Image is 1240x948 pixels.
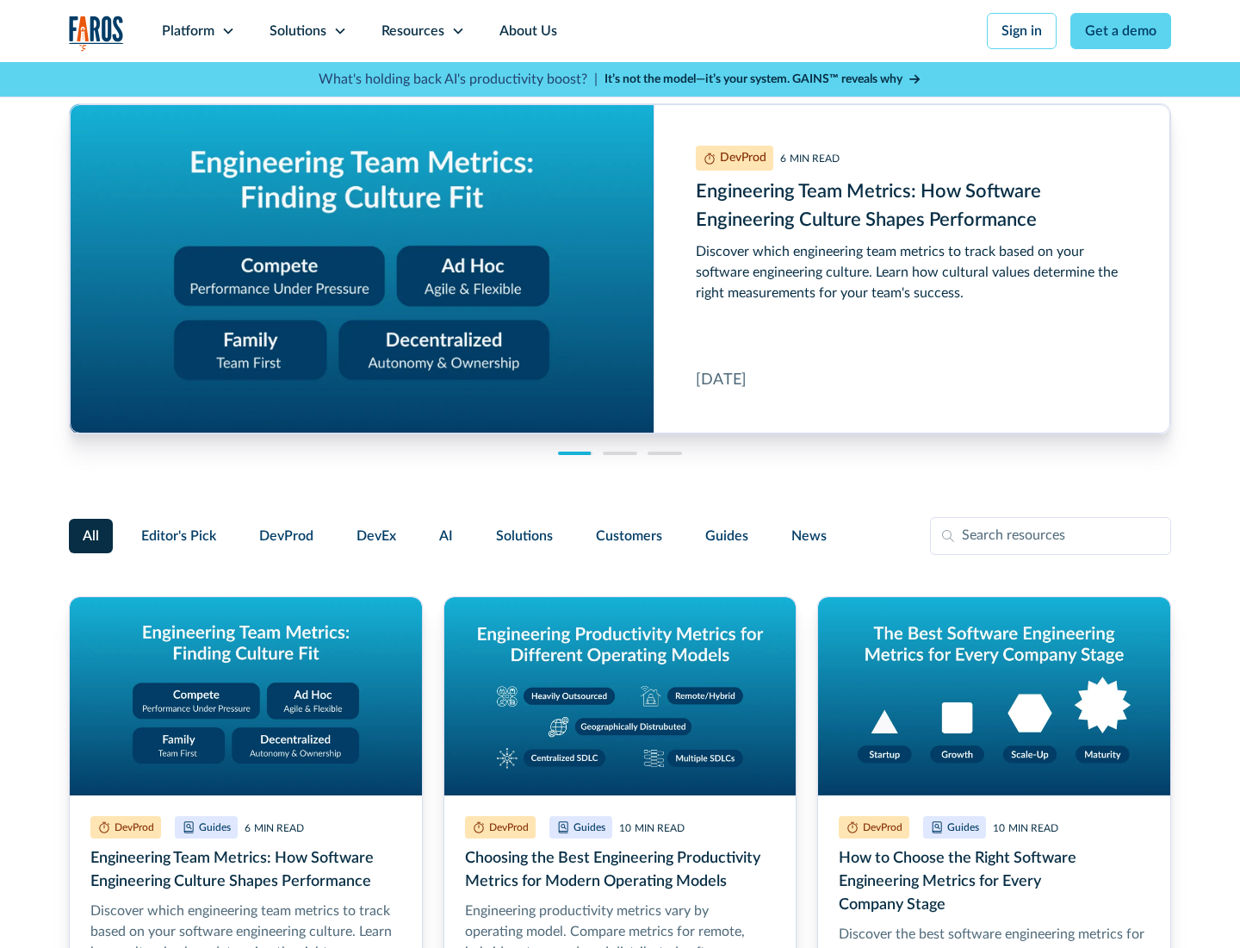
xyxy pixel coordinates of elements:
img: Logo of the analytics and reporting company Faros. [69,16,124,51]
div: Platform [162,21,214,41]
span: DevEx [356,526,396,546]
span: Solutions [496,526,553,546]
span: DevProd [259,526,313,546]
span: AI [439,526,453,546]
span: Guides [705,526,748,546]
span: Editor's Pick [141,526,216,546]
div: Solutions [270,21,326,41]
div: cms-link [70,104,1170,433]
img: Graphic titled 'Engineering productivity metrics for different operating models' showing five mod... [444,597,797,795]
span: Customers [596,526,662,546]
a: Engineering Team Metrics: How Software Engineering Culture Shapes Performance [70,104,1170,433]
span: All [83,526,99,546]
img: Graphic titled 'Engineering Team Metrics: Finding Culture Fit' with four cultural models: Compete... [70,597,422,795]
a: It’s not the model—it’s your system. GAINS™ reveals why [604,71,921,89]
a: Sign in [987,13,1057,49]
a: home [69,16,124,51]
p: What's holding back AI's productivity boost? | [319,69,598,90]
a: Get a demo [1070,13,1171,49]
span: News [791,526,827,546]
img: On blue gradient, graphic titled 'The Best Software Engineering Metrics for Every Company Stage' ... [818,597,1170,795]
input: Search resources [930,517,1171,555]
strong: It’s not the model—it’s your system. GAINS™ reveals why [604,73,902,85]
form: Filter Form [69,517,1171,555]
div: Resources [381,21,444,41]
